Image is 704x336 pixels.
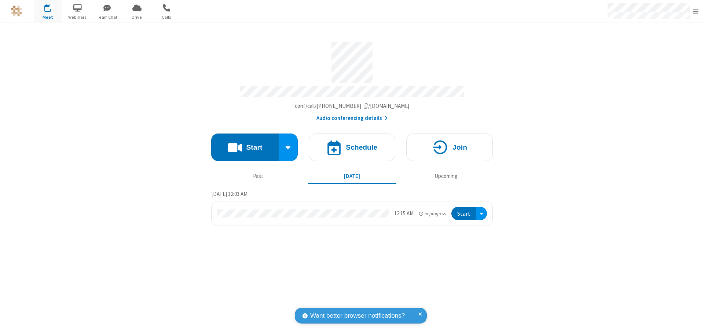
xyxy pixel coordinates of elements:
[419,210,446,217] em: in progress
[295,102,410,109] span: Copy my meeting room link
[309,134,395,161] button: Schedule
[451,207,476,220] button: Start
[64,14,91,21] span: Webinars
[214,169,302,183] button: Past
[279,134,298,161] div: Start conference options
[316,114,388,123] button: Audio conferencing details
[308,169,396,183] button: [DATE]
[295,102,410,110] button: Copy my meeting room linkCopy my meeting room link
[394,209,414,218] div: 12:15 AM
[34,14,62,21] span: Meet
[211,190,493,226] section: Today's Meetings
[49,4,54,10] div: 1
[406,134,493,161] button: Join
[310,311,405,321] span: Want better browser notifications?
[211,134,279,161] button: Start
[11,6,22,17] img: QA Selenium DO NOT DELETE OR CHANGE
[402,169,490,183] button: Upcoming
[346,144,377,151] h4: Schedule
[452,144,467,151] h4: Join
[246,144,262,151] h4: Start
[153,14,180,21] span: Calls
[123,14,151,21] span: Drive
[93,14,121,21] span: Team Chat
[211,36,493,123] section: Account details
[211,190,247,197] span: [DATE] 12:03 AM
[476,207,487,220] div: Open menu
